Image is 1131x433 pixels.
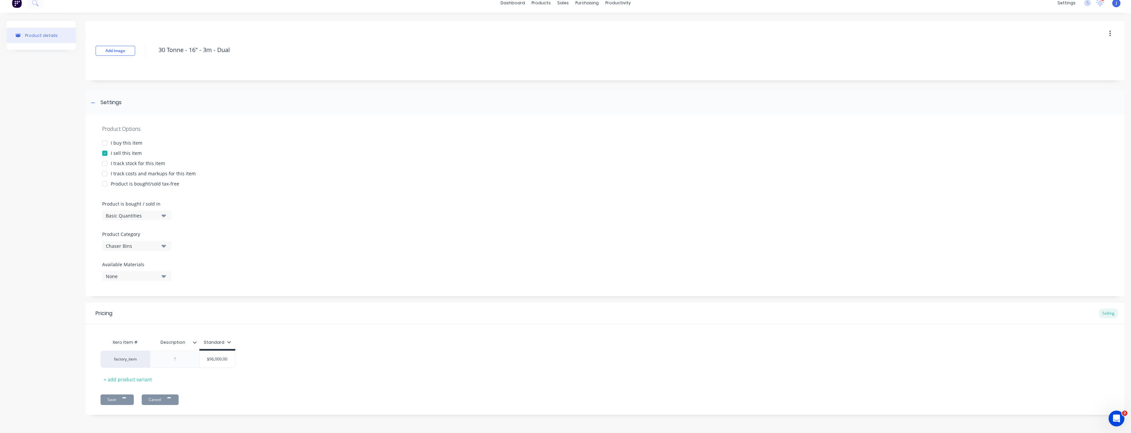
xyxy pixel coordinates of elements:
div: Basic Quantities [106,212,159,219]
button: Product details [7,28,76,43]
div: I buy this item [111,139,142,146]
label: Available Materials [102,261,171,268]
div: factory_item$96,000.00 [101,351,235,368]
div: Standard [204,339,231,345]
button: Basic Quantities [102,211,171,220]
div: Product Options [102,125,1108,133]
div: I sell this item [111,150,142,157]
button: Cancel [142,394,179,405]
button: Chaser Bins [102,241,171,251]
span: 2 [1122,411,1127,416]
label: Product is bought / sold in [102,200,168,207]
div: Description [150,334,195,351]
div: Description [150,336,199,349]
textarea: 30 Tonne - 16" - 3m - Dual [155,42,971,58]
button: Add image [96,46,135,56]
div: $96,000.00 [200,351,235,367]
div: + add product variant [101,374,155,385]
label: Product Category [102,231,168,238]
div: Settings [101,99,122,107]
div: I track costs and markups for this item [111,170,196,177]
div: Selling [1099,308,1118,318]
iframe: Intercom live chat [1109,411,1124,426]
button: None [102,271,171,281]
button: Save [101,394,134,405]
div: Xero Item # [101,336,150,349]
div: Pricing [96,309,112,317]
div: I track stock for this item [111,160,165,167]
div: Product is bought/sold tax-free [111,180,179,187]
div: None [106,273,159,280]
div: factory_item [107,356,143,362]
div: Product details [25,33,58,38]
div: Chaser Bins [106,243,159,249]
